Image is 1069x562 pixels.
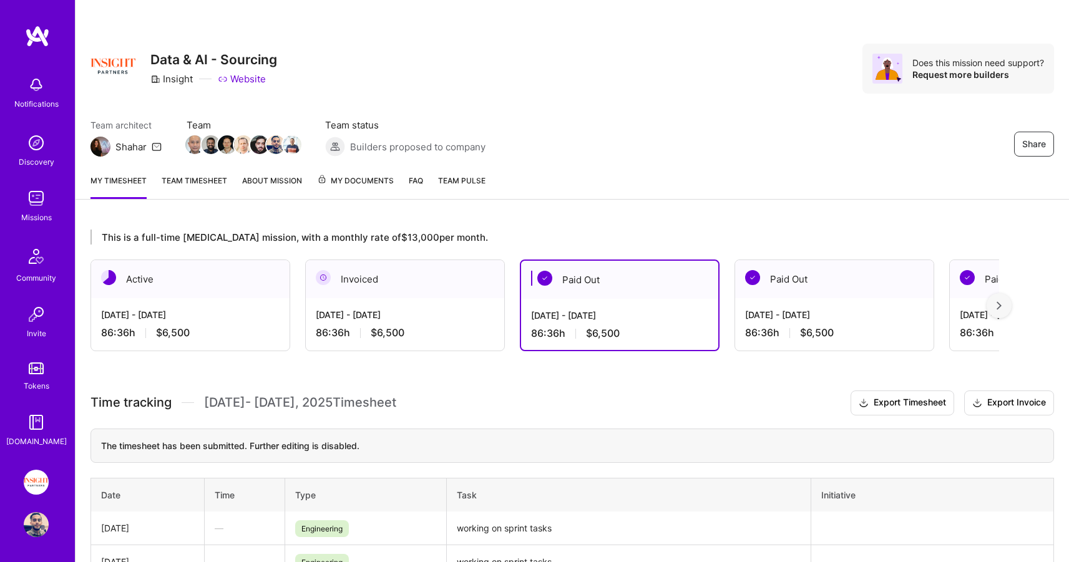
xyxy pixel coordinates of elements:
div: Insight [150,72,193,85]
img: Team Member Avatar [202,135,220,154]
h3: Data & AI - Sourcing [150,52,277,67]
div: Paid Out [521,261,718,299]
img: Company Logo [90,44,135,89]
a: Website [218,72,266,85]
th: Date [91,478,205,511]
div: [DATE] [101,521,194,535]
div: The timesheet has been submitted. Further editing is disabled. [90,429,1054,463]
img: Team Member Avatar [185,135,204,154]
a: Team Member Avatar [187,134,203,155]
div: Notifications [14,97,59,110]
img: tokens [29,362,44,374]
img: bell [24,72,49,97]
span: Team status [325,119,486,132]
div: Invite [27,327,46,340]
div: Active [91,260,290,298]
span: Builders proposed to company [350,140,486,153]
span: Team [187,119,300,132]
img: Team Member Avatar [250,135,269,154]
div: [DATE] - [DATE] [101,308,280,321]
th: Type [285,478,447,511]
div: [DATE] - [DATE] [745,308,924,321]
a: About Mission [242,174,302,199]
a: Team Member Avatar [268,134,284,155]
span: Engineering [295,520,349,537]
div: [DOMAIN_NAME] [6,435,67,448]
img: Paid Out [960,270,975,285]
img: Insight Partners: Data & AI - Sourcing [24,470,49,495]
a: Team Pulse [438,174,486,199]
span: $6,500 [371,326,404,339]
img: Builders proposed to company [325,137,345,157]
span: [DATE] - [DATE] , 2025 Timesheet [204,395,396,410]
td: working on sprint tasks [447,511,811,545]
img: Invoiced [316,270,331,285]
div: Tokens [24,379,49,392]
div: Invoiced [306,260,504,298]
div: 86:36 h [101,326,280,339]
div: [DATE] - [DATE] [531,309,708,322]
a: My Documents [317,174,394,199]
div: — [215,521,275,535]
a: FAQ [409,174,423,199]
img: Active [101,270,116,285]
a: Team Member Avatar [235,134,251,155]
span: $6,500 [156,326,190,339]
a: My timesheet [90,174,147,199]
span: $6,500 [586,327,620,340]
a: Team Member Avatar [219,134,235,155]
div: 86:36 h [745,326,924,339]
img: teamwork [24,186,49,211]
span: $6,500 [800,326,834,339]
div: Community [16,271,56,284]
div: Does this mission need support? [912,57,1044,69]
span: Team architect [90,119,162,132]
span: Team Pulse [438,176,486,185]
a: User Avatar [21,512,52,537]
img: Invite [24,302,49,327]
span: Time tracking [90,395,172,410]
i: icon Download [859,397,869,410]
button: Share [1014,132,1054,157]
th: Time [204,478,285,511]
th: Initiative [811,478,1053,511]
img: User Avatar [24,512,49,537]
i: icon CompanyGray [150,74,160,84]
div: 86:36 h [531,327,708,340]
div: [DATE] - [DATE] [316,308,494,321]
i: icon Mail [152,142,162,152]
img: Team Member Avatar [234,135,253,154]
a: Team Member Avatar [203,134,219,155]
img: discovery [24,130,49,155]
img: Team Member Avatar [218,135,237,154]
img: Avatar [872,54,902,84]
img: logo [25,25,50,47]
button: Export Timesheet [851,390,954,415]
img: Team Member Avatar [283,135,301,154]
img: Team Architect [90,137,110,157]
span: My Documents [317,174,394,188]
a: Team Member Avatar [251,134,268,155]
div: Request more builders [912,69,1044,80]
span: Share [1022,138,1046,150]
a: Team timesheet [162,174,227,199]
i: icon Download [972,397,982,410]
img: Paid Out [745,270,760,285]
img: Team Member Avatar [266,135,285,154]
img: Paid Out [537,271,552,286]
div: 86:36 h [316,326,494,339]
div: Shahar [115,140,147,153]
div: This is a full-time [MEDICAL_DATA] mission, with a monthly rate of $13,000 per month. [90,230,999,245]
img: right [997,301,1002,310]
img: guide book [24,410,49,435]
div: Missions [21,211,52,224]
th: Task [447,478,811,511]
img: Community [21,241,51,271]
button: Export Invoice [964,390,1054,415]
a: Team Member Avatar [284,134,300,155]
a: Insight Partners: Data & AI - Sourcing [21,470,52,495]
div: Paid Out [735,260,934,298]
div: Discovery [19,155,54,168]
